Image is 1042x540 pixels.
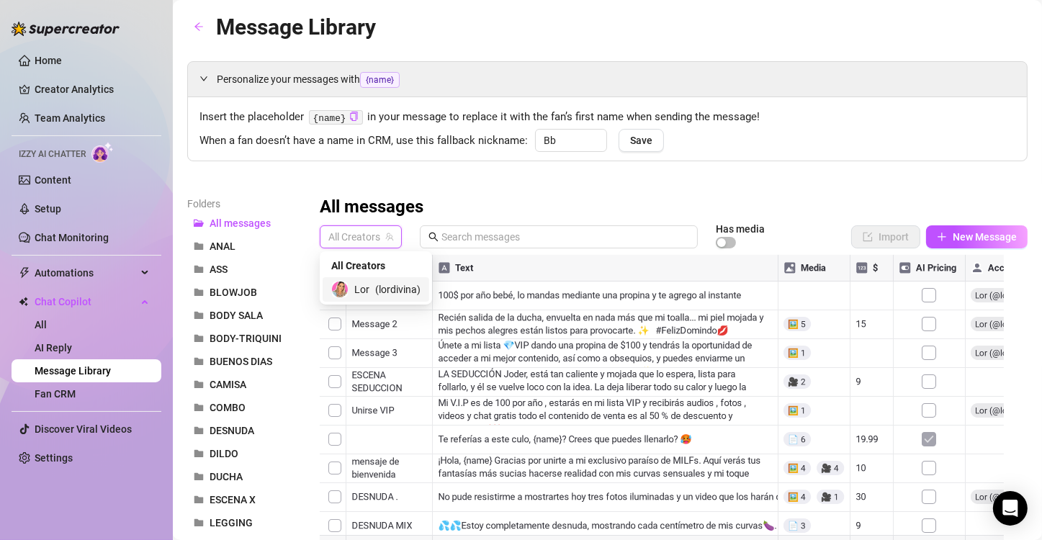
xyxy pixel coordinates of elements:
span: folder [194,449,204,459]
span: folder [194,472,204,482]
a: Content [35,174,71,186]
button: ASS [187,258,302,281]
h3: All messages [320,196,423,219]
span: copy [349,112,359,121]
button: CAMISA [187,373,302,396]
button: Click to Copy [349,112,359,122]
a: Setup [35,203,61,215]
a: All [35,319,47,330]
span: Personalize your messages with [217,71,1015,88]
span: When a fan doesn’t have a name in CRM, use this fallback nickname: [199,132,528,150]
span: BODY-TRIQUINI [210,333,282,344]
button: ANAL [187,235,302,258]
span: search [428,232,439,242]
a: Home [35,55,62,66]
button: COMBO [187,396,302,419]
span: ASS [210,264,228,275]
span: folder [194,518,204,528]
span: folder [194,310,204,320]
span: BLOWJOB [210,287,257,298]
button: LEGGING [187,511,302,534]
span: folder [194,402,204,413]
a: Discover Viral Videos [35,423,132,435]
span: Lor [354,282,369,297]
img: Chat Copilot [19,297,28,307]
span: Save [630,135,652,146]
span: DILDO [210,448,238,459]
a: Creator Analytics [35,78,150,101]
span: expanded [199,74,208,83]
div: Open Intercom Messenger [993,491,1028,526]
span: BUENOS DIAS [210,356,272,367]
button: ESCENA X [187,488,302,511]
article: Message Library [216,10,376,44]
span: folder [194,426,204,436]
span: folder [194,264,204,274]
span: folder [194,379,204,390]
span: folder [194,333,204,343]
span: LEGGING [210,517,253,528]
span: CAMISA [210,379,246,390]
span: thunderbolt [19,267,30,279]
span: folder [194,495,204,505]
span: {name} [360,72,400,88]
img: AI Chatter [91,142,114,163]
button: DUCHA [187,465,302,488]
button: BODY-TRIQUINI [187,327,302,350]
button: Save [619,129,664,152]
span: Izzy AI Chatter [19,148,86,161]
span: Automations [35,261,137,284]
img: Lor [332,282,348,297]
span: folder [194,287,204,297]
span: COMBO [210,402,246,413]
a: Message Library [35,365,111,377]
span: ( lordivina ) [375,282,421,297]
button: BUENOS DIAS [187,350,302,373]
span: folder [194,241,204,251]
input: Search messages [441,229,689,245]
span: folder-open [194,218,204,228]
span: DESNUDA [210,425,254,436]
button: New Message [926,225,1028,248]
span: ESCENA X [210,494,256,505]
span: BODY SALA [210,310,263,321]
span: Insert the placeholder in your message to replace it with the fan’s first name when sending the m... [199,109,1015,126]
button: BLOWJOB [187,281,302,304]
div: Personalize your messages with{name} [188,62,1027,96]
span: DUCHA [210,471,243,482]
span: ANAL [210,240,235,252]
span: arrow-left [194,22,204,32]
article: Folders [187,196,302,212]
a: Fan CRM [35,388,76,400]
a: AI Reply [35,342,72,354]
button: All messages [187,212,302,235]
img: logo-BBDzfeDw.svg [12,22,120,36]
span: team [385,233,394,241]
button: BODY SALA [187,304,302,327]
span: Chat Copilot [35,290,137,313]
span: All Creators [328,226,393,248]
code: {name} [309,110,363,125]
span: All messages [210,217,271,229]
span: New Message [953,231,1017,243]
article: Has media [716,225,765,233]
a: Chat Monitoring [35,232,109,243]
span: All Creators [331,258,385,274]
button: Import [851,225,920,248]
span: plus [937,232,947,242]
a: Team Analytics [35,112,105,124]
a: Settings [35,452,73,464]
span: folder [194,356,204,366]
button: DESNUDA [187,419,302,442]
button: DILDO [187,442,302,465]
